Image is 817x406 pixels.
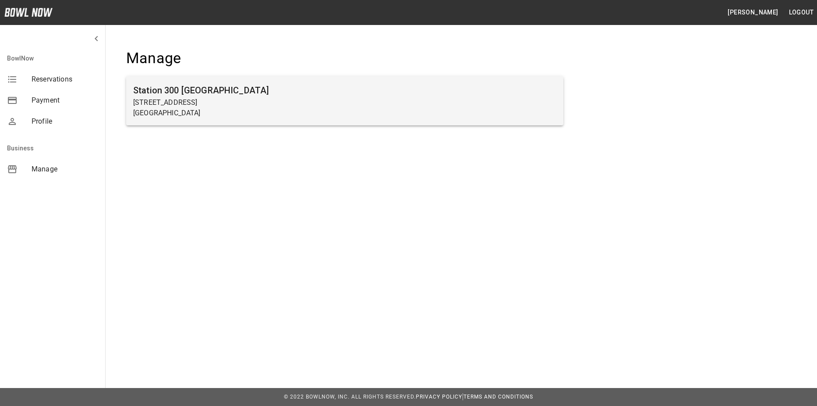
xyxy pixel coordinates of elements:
[32,116,98,127] span: Profile
[724,4,782,21] button: [PERSON_NAME]
[4,8,53,17] img: logo
[133,83,556,97] h6: Station 300 [GEOGRAPHIC_DATA]
[284,394,416,400] span: © 2022 BowlNow, Inc. All Rights Reserved.
[126,49,563,68] h4: Manage
[416,394,462,400] a: Privacy Policy
[32,164,98,175] span: Manage
[785,4,817,21] button: Logout
[32,74,98,85] span: Reservations
[463,394,533,400] a: Terms and Conditions
[133,108,556,118] p: [GEOGRAPHIC_DATA]
[133,97,556,108] p: [STREET_ADDRESS]
[32,95,98,106] span: Payment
